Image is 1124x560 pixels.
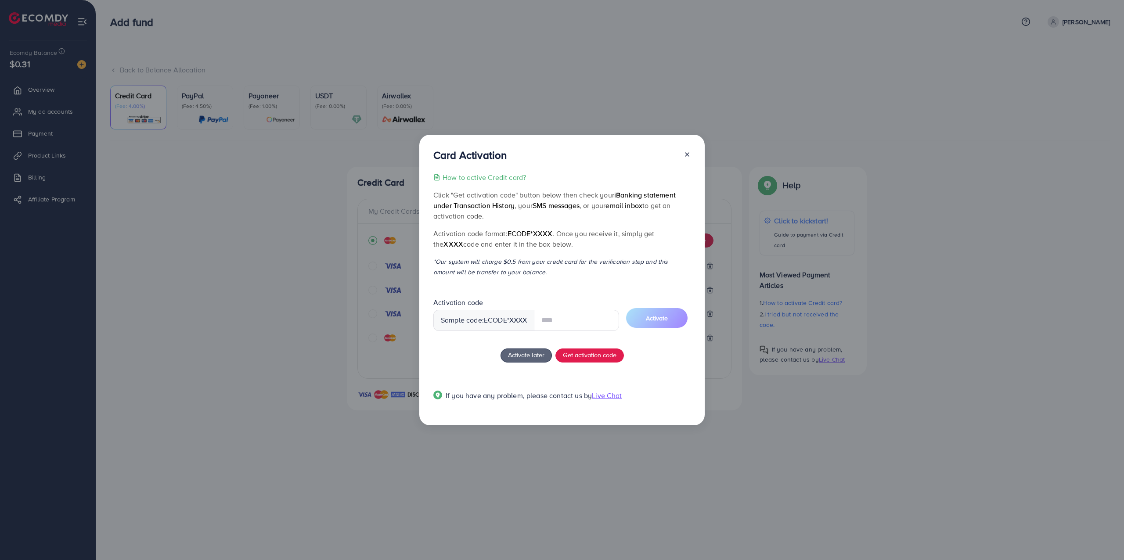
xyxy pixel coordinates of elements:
iframe: Chat [1087,521,1117,553]
span: email inbox [605,201,642,210]
p: Click "Get activation code" button below then check your , your , or your to get an activation code. [433,190,691,221]
button: Activate [626,308,688,328]
span: ecode [484,315,507,325]
span: ecode*XXXX [508,229,553,238]
p: Activation code format: . Once you receive it, simply get the code and enter it in the box below. [433,228,691,249]
h3: Card Activation [433,149,507,162]
span: Live Chat [592,391,622,400]
div: Sample code: *XXXX [433,310,534,331]
span: Get activation code [563,350,616,359]
span: SMS messages [533,201,580,210]
span: Activate [646,314,668,323]
span: Activate later [508,350,544,359]
p: How to active Credit card? [443,172,526,183]
span: XXXX [443,239,463,249]
span: iBanking statement under Transaction History [433,190,676,210]
button: Get activation code [555,348,624,363]
label: Activation code [433,298,483,308]
img: Popup guide [433,391,442,399]
span: If you have any problem, please contact us by [446,391,592,400]
button: Activate later [501,348,552,363]
p: *Our system will charge $0.5 from your credit card for the verification step and this amount will... [433,256,691,277]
